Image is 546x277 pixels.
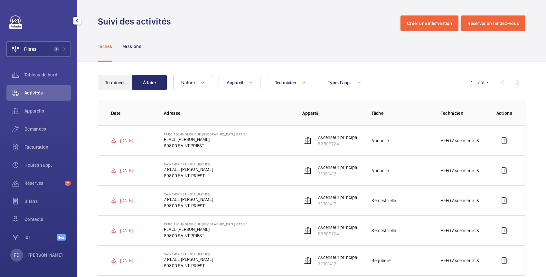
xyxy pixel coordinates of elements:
p: 69800 SAINT PRIEST [164,143,248,149]
p: [DATE] [120,227,133,234]
img: elevator.svg [304,197,312,204]
button: À faire [132,75,167,90]
img: elevator.svg [304,227,312,234]
p: 7 PLACE [PERSON_NAME] [164,256,213,262]
p: Annuelle [372,167,389,174]
p: 31051412 [318,171,358,177]
p: PARC TECHNOLOGIQUE [GEOGRAPHIC_DATA] BAT.B4 [164,222,248,226]
p: SAINT‐PRIEST K012 (BAT B3) [164,162,213,166]
button: Réserver un rendez-vous [461,15,525,31]
button: Créer une intervention [400,15,459,31]
span: Facturation [24,144,71,150]
p: 69800 SAINT-PRIEST [164,203,213,209]
p: Adresse [164,110,292,116]
p: [PERSON_NAME] [28,252,63,258]
p: AFEO Ascenseurs & Automatismes [441,227,486,234]
p: AFEO Ascenseurs & Automatismes [441,137,486,144]
p: SAINT‐PRIEST K012 (BAT B3) [164,252,213,256]
span: IoT [24,234,57,241]
p: Ascenseur principal [318,224,358,231]
span: Activités [24,90,71,96]
button: Appareil [219,75,260,90]
p: Ascenseur principal [318,164,358,171]
p: Date [111,110,154,116]
p: Tâches [98,43,112,50]
button: Type d'app. [320,75,368,90]
h1: Suivi des activités [98,15,175,27]
img: elevator.svg [304,167,312,174]
span: Filtres [24,46,36,52]
p: AFEO Ascenseurs & Automatismes [441,197,486,204]
button: Technicien [267,75,314,90]
p: Tâche [372,110,430,116]
p: [DATE] [120,257,133,264]
p: 7 PLACE [PERSON_NAME] [164,196,213,203]
p: AFEO Ascenseurs & Automatismes [441,167,486,174]
span: Appareils [24,108,71,114]
span: Demandes [24,126,71,132]
p: Actions [496,110,512,116]
p: 7 PLACE [PERSON_NAME] [164,166,213,173]
span: Type d'app. [328,80,351,85]
button: Nature [173,75,212,90]
p: 59596724 [318,231,358,237]
p: SAINT‐PRIEST K012 (BAT B3) [164,192,213,196]
div: 1 – 7 of 7 [471,79,488,86]
p: Ascenseur principal [318,194,358,201]
p: PLACE [PERSON_NAME] [164,226,248,232]
span: Tableau de bord [24,72,71,78]
p: FD [14,252,19,258]
span: Contacts [24,216,71,223]
p: 59596724 [318,141,358,147]
span: Beta [57,234,66,241]
p: Ascenseur principal [318,254,358,261]
span: 71 [65,181,71,186]
p: AFEO Ascenseurs & Automatismes [441,257,486,264]
p: [DATE] [120,167,133,174]
span: Technicien [275,80,297,85]
p: Appareil [302,110,361,116]
p: Régulière [372,257,391,264]
p: 69800 SAINT PRIEST [164,232,248,239]
p: 31051412 [318,261,358,267]
p: [DATE] [120,197,133,204]
button: Terminées [98,75,133,90]
p: Semestrielle [372,197,396,204]
span: Nature [181,80,195,85]
p: Annuelle [372,137,389,144]
span: Heures supp. [24,162,71,168]
span: Réserves [24,180,62,186]
p: Technicien [441,110,486,116]
p: 31051412 [318,201,358,207]
img: elevator.svg [304,137,312,144]
span: Appareil [227,80,243,85]
p: PLACE [PERSON_NAME] [164,136,248,143]
span: Bilans [24,198,71,204]
p: 69800 SAINT-PRIEST [164,262,213,269]
button: Filtres1 [6,41,71,57]
p: Missions [122,43,141,50]
span: 1 [54,46,59,52]
p: 69800 SAINT-PRIEST [164,173,213,179]
img: elevator.svg [304,257,312,264]
p: Ascenseur principal [318,134,358,141]
p: PARC TECHNOLOGIQUE [GEOGRAPHIC_DATA] BAT.B4 [164,132,248,136]
p: Semestrielle [372,227,396,234]
p: [DATE] [120,137,133,144]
